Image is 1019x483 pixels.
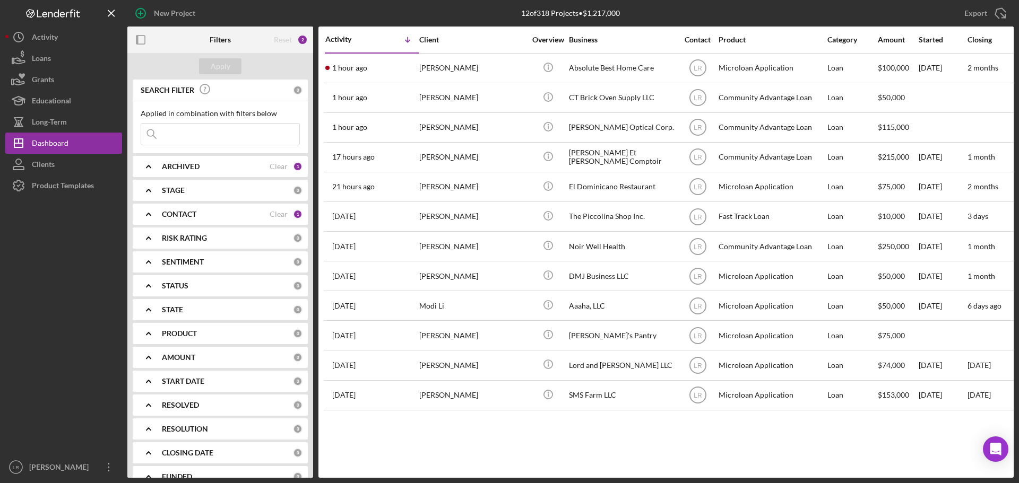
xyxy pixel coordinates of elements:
b: CLOSING DATE [162,449,213,457]
div: 0 [293,305,303,314]
text: LR [694,332,702,339]
div: Product [719,36,825,44]
div: Community Advantage Loan [719,232,825,260]
div: $10,000 [878,203,918,231]
div: Loan [827,143,877,171]
b: RESOLVED [162,401,199,409]
div: Microloan Application [719,173,825,201]
time: 2025-05-01 20:53 [332,361,356,370]
div: Loan [827,113,877,142]
b: SEARCH FILTER [141,86,194,94]
time: 2025-06-12 17:02 [332,331,356,340]
time: 3 days [968,212,988,221]
time: 2025-04-01 16:49 [332,391,356,399]
b: CONTACT [162,210,196,218]
div: [DATE] [919,54,966,82]
div: Fast Track Loan [719,203,825,231]
b: STATE [162,305,183,314]
div: [DATE] [919,262,966,290]
text: LR [694,392,702,399]
time: 2025-08-22 15:25 [332,93,367,102]
div: The Piccolina Shop Inc. [569,203,675,231]
div: 0 [293,400,303,410]
a: Activity [5,27,122,48]
div: 0 [293,376,303,386]
button: Product Templates [5,175,122,196]
div: Noir Well Health [569,232,675,260]
div: Community Advantage Loan [719,113,825,142]
div: $50,000 [878,292,918,320]
div: Microloan Application [719,262,825,290]
b: RISK RATING [162,234,207,242]
time: 2025-08-21 19:41 [332,182,375,191]
div: Open Intercom Messenger [983,436,1008,462]
div: Absolute Best Home Care [569,54,675,82]
b: STAGE [162,186,185,195]
div: Contact [678,36,718,44]
div: $75,000 [878,173,918,201]
div: Loan [827,321,877,349]
div: [DATE] [919,173,966,201]
div: Modi Li [419,292,525,320]
div: Clear [270,162,288,171]
div: Educational [32,90,71,114]
div: Overview [528,36,568,44]
div: [PERSON_NAME] Optical Corp. [569,113,675,142]
b: AMOUNT [162,353,195,362]
time: 2 months [968,182,998,191]
time: 1 month [968,152,995,161]
time: 2025-08-22 15:15 [332,123,367,131]
div: [DATE] [919,232,966,260]
div: Dashboard [32,133,68,156]
div: [PERSON_NAME] [419,173,525,201]
div: [PERSON_NAME]'s Pantry [569,321,675,349]
div: 12 of 318 Projects • $1,217,000 [521,9,620,17]
div: 0 [293,424,303,434]
div: DMJ Business LLC [569,262,675,290]
div: Apply [211,58,230,74]
div: $74,000 [878,351,918,379]
div: [PERSON_NAME] [419,84,525,112]
div: 1 [293,209,303,219]
div: New Project [154,3,195,24]
div: Community Advantage Loan [719,84,825,112]
time: 2025-08-20 13:14 [332,242,356,251]
button: Long-Term [5,111,122,133]
text: LR [694,154,702,161]
text: LR [694,65,702,72]
div: [PERSON_NAME] [27,456,96,480]
button: Apply [199,58,241,74]
div: Aaaha, LLC [569,292,675,320]
div: Business [569,36,675,44]
button: Grants [5,69,122,90]
div: 0 [293,329,303,338]
div: Loan [827,262,877,290]
div: Started [919,36,966,44]
div: Community Advantage Loan [719,143,825,171]
text: LR [13,464,19,470]
button: Educational [5,90,122,111]
button: Dashboard [5,133,122,154]
text: LR [694,273,702,280]
div: 0 [293,353,303,362]
div: Amount [878,36,918,44]
a: Clients [5,154,122,175]
div: Clients [32,154,55,178]
div: $153,000 [878,381,918,409]
b: RESOLUTION [162,425,208,433]
div: Grants [32,69,54,93]
div: [DATE] [919,351,966,379]
div: $50,000 [878,84,918,112]
div: [PERSON_NAME] [419,232,525,260]
button: Export [954,3,1014,24]
text: LR [694,362,702,370]
div: Category [827,36,877,44]
div: [PERSON_NAME] [419,203,525,231]
div: 0 [293,186,303,195]
div: Loan [827,232,877,260]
